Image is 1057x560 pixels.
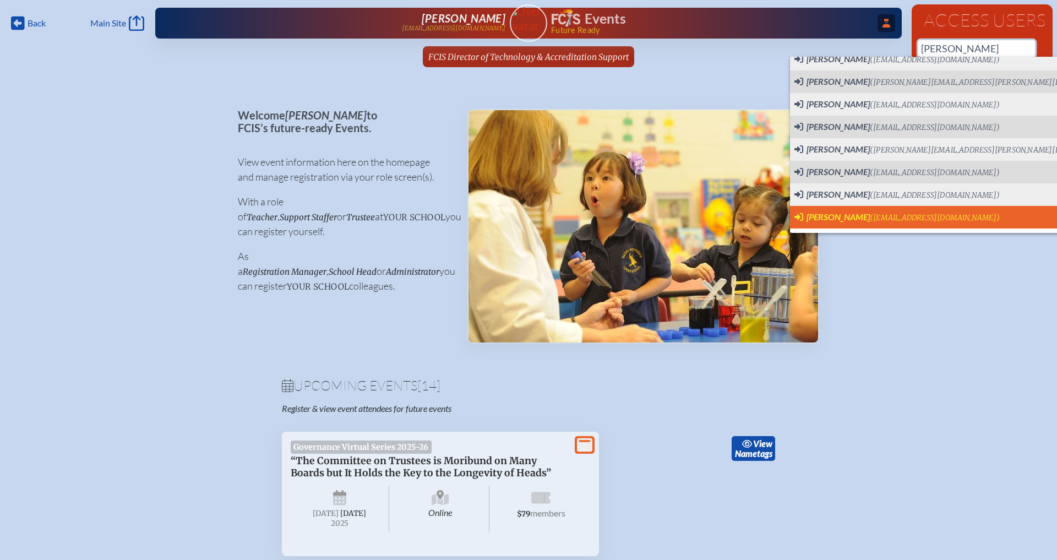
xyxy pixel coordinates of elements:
span: [PERSON_NAME] [807,76,870,86]
span: Switch User [794,53,1000,66]
span: Governance Virtual Series 2025-26 [291,441,432,454]
p: Welcome to FCIS’s future-ready Events. [238,109,450,134]
h1: Upcoming Events [282,379,775,392]
a: FCIS Director of Technology & Accreditation Support [424,46,633,67]
img: User Avatar [505,4,552,33]
span: view [753,438,772,449]
a: viewNametags [732,436,775,461]
p: [EMAIL_ADDRESS][DOMAIN_NAME] [402,25,505,32]
span: [PERSON_NAME] [422,12,505,25]
span: [DATE] [340,509,366,518]
span: Support Staffer [280,212,337,222]
a: Main Site [90,15,144,31]
span: [DATE] [313,509,339,518]
span: $79 [517,509,530,519]
p: Register & view event attendees for future events [282,403,573,414]
span: ([EMAIL_ADDRESS][DOMAIN_NAME]) [870,168,1000,177]
img: Events [468,110,818,342]
span: School Head [329,267,377,277]
span: Switch User [794,121,1000,133]
span: ([EMAIL_ADDRESS][DOMAIN_NAME]) [870,191,1000,200]
h1: Access Users [918,11,1046,29]
span: Switch User [794,166,1000,178]
span: Online [391,486,490,532]
span: [PERSON_NAME] [807,99,870,109]
span: FCIS Director of Technology & Accreditation Support [428,52,629,62]
span: Future Ready [551,26,867,34]
span: “The Committee on Trustees is Moribund on Many Boards but It Holds the Key to the Longevity of He... [291,455,551,479]
span: Teacher [247,212,277,222]
span: Main Site [90,18,126,29]
span: ([EMAIL_ADDRESS][DOMAIN_NAME]) [870,55,1000,64]
a: User Avatar [510,4,547,42]
span: Switch User [794,211,1000,224]
span: ([EMAIL_ADDRESS][DOMAIN_NAME]) [870,213,1000,222]
span: [PERSON_NAME] [285,108,367,122]
p: As a , or you can register colleagues. [238,249,450,293]
span: Registration Manager [243,267,326,277]
span: ([EMAIL_ADDRESS][DOMAIN_NAME]) [870,123,1000,132]
span: [PERSON_NAME] [807,144,870,154]
p: With a role of , or at you can register yourself. [238,194,450,239]
span: Back [28,18,46,29]
a: [PERSON_NAME][EMAIL_ADDRESS][DOMAIN_NAME] [190,12,505,34]
span: 2025 [299,519,380,528]
span: [PERSON_NAME] [807,166,870,177]
span: your school [287,281,349,292]
span: Trustee [346,212,375,222]
span: members [530,508,565,518]
span: Switch User [794,99,1000,111]
span: Administrator [386,267,439,277]
span: [PERSON_NAME] [807,189,870,199]
span: your school [383,212,445,222]
span: [PERSON_NAME] [807,121,870,132]
p: View event information here on the homepage and manage registration via your role screen(s). [238,155,450,184]
span: Switch User [794,189,1000,201]
div: FCIS Events — Future ready [552,9,867,34]
span: [14] [417,377,440,394]
span: ([EMAIL_ADDRESS][DOMAIN_NAME]) [870,100,1000,110]
span: [PERSON_NAME] [807,53,870,64]
span: [PERSON_NAME] [807,211,870,222]
input: Person’s name or email [918,40,1035,57]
